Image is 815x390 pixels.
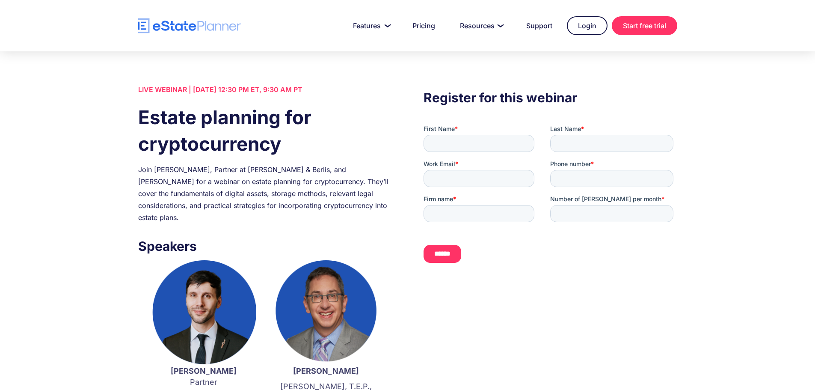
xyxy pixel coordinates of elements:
[138,104,391,157] h1: Estate planning for cryptocurrency
[424,125,677,270] iframe: Form 0
[516,17,563,34] a: Support
[567,16,608,35] a: Login
[450,17,512,34] a: Resources
[171,366,237,375] strong: [PERSON_NAME]
[402,17,445,34] a: Pricing
[138,164,391,223] div: Join [PERSON_NAME], Partner at [PERSON_NAME] & Berlis, and [PERSON_NAME] for a webinar on estate ...
[293,366,359,375] strong: [PERSON_NAME]
[138,18,241,33] a: home
[612,16,677,35] a: Start free trial
[138,83,391,95] div: LIVE WEBINAR | [DATE] 12:30 PM ET, 9:30 AM PT
[424,88,677,107] h3: Register for this webinar
[151,366,256,388] p: Partner
[138,236,391,256] h3: Speakers
[343,17,398,34] a: Features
